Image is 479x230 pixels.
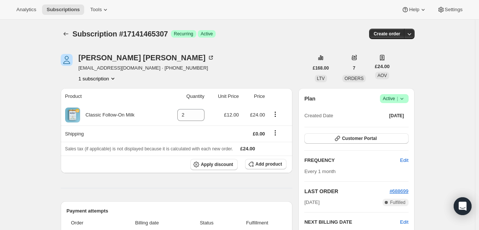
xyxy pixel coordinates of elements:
span: Status [185,219,228,227]
span: [EMAIL_ADDRESS][DOMAIN_NAME] · [PHONE_NUMBER] [79,64,215,72]
span: Fulfilled [390,199,405,205]
span: Help [409,7,419,13]
button: Apply discount [190,159,238,170]
div: [PERSON_NAME] [PERSON_NAME] [79,54,215,61]
a: #688699 [390,188,409,194]
span: Edit [400,157,408,164]
span: Tools [90,7,102,13]
span: Subscriptions [47,7,80,13]
button: Product actions [269,110,281,118]
span: AOV [377,73,387,78]
img: product img [65,108,80,122]
button: Subscriptions [61,29,71,39]
span: £24.00 [375,63,390,70]
span: £0.00 [253,131,265,137]
th: Price [241,88,267,105]
span: Analytics [16,7,36,13]
button: Subscriptions [42,4,84,15]
span: Recurring [174,31,193,37]
h2: NEXT BILLING DATE [304,218,400,226]
span: | [397,96,398,102]
button: Analytics [12,4,41,15]
button: £168.00 [308,63,333,73]
h2: LAST ORDER [304,188,390,195]
button: Tools [86,4,114,15]
span: [DATE] [304,199,320,206]
span: ORDERS [345,76,364,81]
span: LTV [317,76,325,81]
span: Add product [256,161,282,167]
span: Active [383,95,406,102]
span: Settings [445,7,463,13]
span: libby atkinson [61,54,73,66]
button: Customer Portal [304,133,408,144]
button: Shipping actions [269,129,281,137]
span: Create order [374,31,400,37]
span: £168.00 [313,65,329,71]
span: Customer Portal [342,135,377,141]
th: Shipping [61,125,164,142]
span: 7 [353,65,355,71]
span: £24.00 [250,112,265,118]
span: [DATE] [389,113,404,119]
button: Edit [400,218,408,226]
div: Open Intercom Messenger [454,197,472,215]
button: Settings [433,4,467,15]
span: Every 1 month [304,169,336,174]
button: Product actions [79,75,117,82]
span: Apply discount [201,162,233,167]
span: Fulfillment [232,219,282,227]
span: Billing date [113,219,181,227]
button: 7 [348,63,360,73]
button: Create order [369,29,405,39]
h2: FREQUENCY [304,157,400,164]
th: Quantity [164,88,207,105]
span: Sales tax (if applicable) is not displayed because it is calculated with each new order. [65,146,233,151]
span: Created Date [304,112,333,119]
button: Add product [245,159,286,169]
div: Classic Follow-On Milk [80,111,134,119]
h2: Payment attempts [67,207,287,215]
button: [DATE] [385,111,409,121]
span: Subscription #17141465307 [73,30,168,38]
button: Help [397,4,431,15]
button: Edit [396,154,413,166]
th: Unit Price [207,88,241,105]
span: Active [201,31,213,37]
span: £24.00 [240,146,255,151]
button: #688699 [390,188,409,195]
span: £12.00 [224,112,239,118]
h2: Plan [304,95,315,102]
th: Product [61,88,164,105]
